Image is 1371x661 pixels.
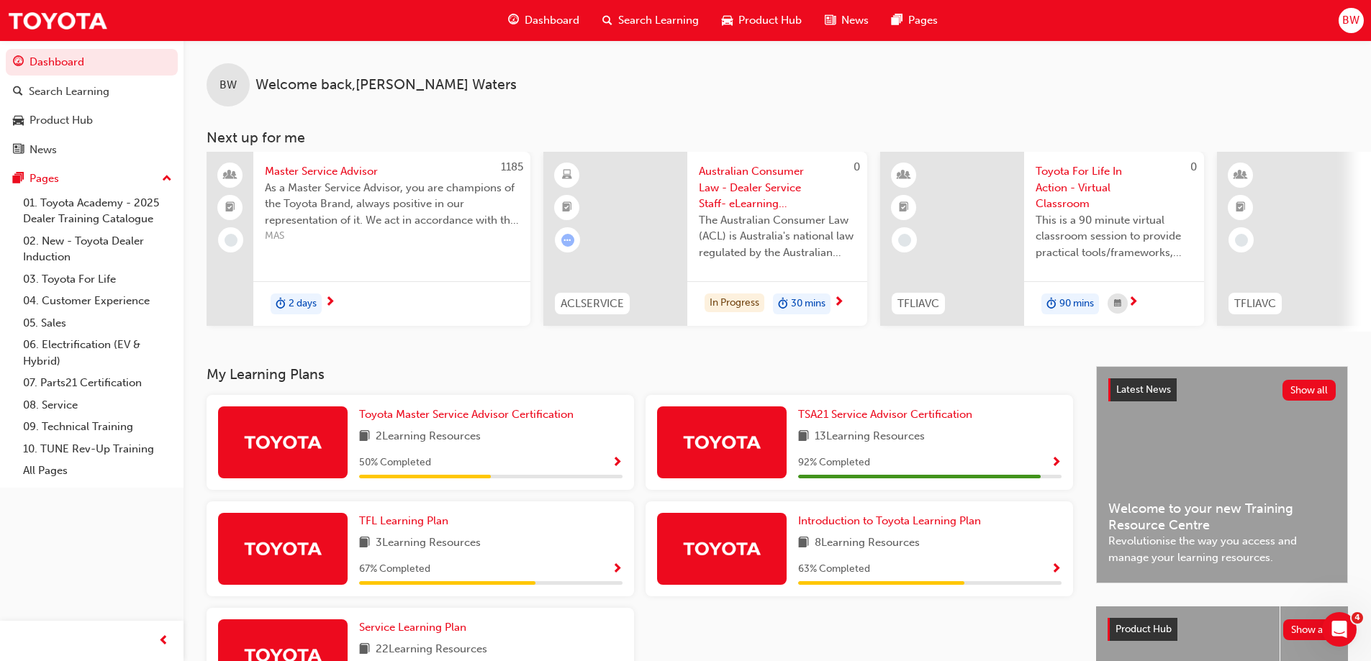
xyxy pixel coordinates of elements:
span: Introduction to Toyota Learning Plan [798,514,981,527]
span: car-icon [13,114,24,127]
a: News [6,137,178,163]
a: search-iconSearch Learning [591,6,710,35]
span: This is a 90 minute virtual classroom session to provide practical tools/frameworks, behaviours a... [1036,212,1193,261]
a: 01. Toyota Academy - 2025 Dealer Training Catalogue [17,192,178,230]
span: 92 % Completed [798,455,870,471]
a: Dashboard [6,49,178,76]
span: people-icon [225,166,235,185]
span: Show Progress [612,457,623,470]
button: Show all [1283,619,1337,640]
button: Show Progress [612,454,623,472]
span: pages-icon [892,12,902,29]
span: As a Master Service Advisor, you are champions of the Toyota Brand, always positive in our repres... [265,180,519,229]
span: duration-icon [778,295,788,314]
a: Latest NewsShow all [1108,378,1336,401]
a: 04. Customer Experience [17,290,178,312]
a: 0ACLSERVICEAustralian Consumer Law - Dealer Service Staff- eLearning ModuleThe Australian Consume... [543,152,867,326]
span: Show Progress [1051,457,1062,470]
span: 13 Learning Resources [815,428,925,446]
span: guage-icon [508,12,519,29]
span: book-icon [359,641,370,659]
iframe: Intercom live chat [1322,612,1357,647]
span: 22 Learning Resources [376,641,487,659]
div: In Progress [705,293,764,313]
span: Search Learning [618,12,699,29]
button: Pages [6,165,178,192]
span: next-icon [1128,296,1139,309]
span: Product Hub [1116,623,1172,635]
button: Show Progress [1051,454,1062,472]
span: BW [220,77,237,94]
span: search-icon [13,86,23,99]
span: TSA21 Service Advisor Certification [798,408,972,421]
img: Trak [682,429,761,455]
a: 10. TUNE Rev-Up Training [17,438,178,460]
a: Product HubShow all [1108,618,1336,641]
span: book-icon [798,534,809,552]
span: Latest News [1116,383,1171,396]
button: Show all [1282,380,1336,401]
a: news-iconNews [813,6,880,35]
a: 05. Sales [17,312,178,334]
span: learningRecordVerb_NONE-icon [225,234,237,247]
span: learningResourceType_INSTRUCTOR_LED-icon [899,166,909,185]
div: Search Learning [29,83,109,100]
span: Revolutionise the way you access and manage your learning resources. [1108,533,1336,565]
span: next-icon [325,296,335,309]
span: 63 % Completed [798,561,870,578]
a: Toyota Master Service Advisor Certification [359,406,579,423]
a: 08. Service [17,394,178,416]
a: 06. Electrification (EV & Hybrid) [17,334,178,372]
span: booktick-icon [562,199,572,217]
button: BW [1339,8,1364,33]
span: 67 % Completed [359,561,430,578]
a: pages-iconPages [880,6,949,35]
span: 30 mins [791,296,825,312]
span: duration-icon [1046,295,1056,314]
span: learningRecordVerb_NONE-icon [1235,234,1248,247]
span: 2 Learning Resources [376,428,481,446]
img: Trak [7,4,108,37]
span: 0 [854,160,860,173]
span: guage-icon [13,56,24,69]
span: Show Progress [1051,563,1062,576]
span: Australian Consumer Law - Dealer Service Staff- eLearning Module [699,163,856,212]
span: Pages [908,12,938,29]
span: TFL Learning Plan [359,514,448,527]
span: Welcome back , [PERSON_NAME] Waters [255,77,517,94]
span: MAS [265,228,519,245]
button: Show Progress [1051,560,1062,578]
a: All Pages [17,460,178,482]
a: 1185Master Service AdvisorAs a Master Service Advisor, you are champions of the Toyota Brand, alw... [207,152,530,326]
a: Introduction to Toyota Learning Plan [798,513,987,529]
span: 0 [1190,160,1197,173]
img: Trak [682,536,761,561]
span: booktick-icon [899,199,909,217]
span: up-icon [162,170,172,188]
span: news-icon [13,144,24,157]
span: duration-icon [276,295,286,314]
a: 0TFLIAVCToyota For Life In Action - Virtual ClassroomThis is a 90 minute virtual classroom sessio... [880,152,1204,326]
span: TFLIAVC [1234,296,1276,312]
span: BW [1342,12,1359,29]
div: News [30,142,57,158]
a: car-iconProduct Hub [710,6,813,35]
span: Toyota Master Service Advisor Certification [359,408,574,421]
a: TFL Learning Plan [359,513,454,529]
a: 09. Technical Training [17,416,178,438]
span: learningResourceType_INSTRUCTOR_LED-icon [1236,166,1246,185]
span: Service Learning Plan [359,621,466,634]
button: DashboardSearch LearningProduct HubNews [6,46,178,165]
span: book-icon [359,534,370,552]
img: Trak [243,536,322,561]
div: Pages [30,170,59,187]
span: search-icon [602,12,612,29]
span: booktick-icon [225,199,235,217]
span: Dashboard [525,12,579,29]
span: next-icon [833,296,844,309]
h3: Next up for me [184,129,1371,146]
span: 4 [1352,612,1363,624]
span: book-icon [359,428,370,446]
a: 02. New - Toyota Dealer Induction [17,230,178,268]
